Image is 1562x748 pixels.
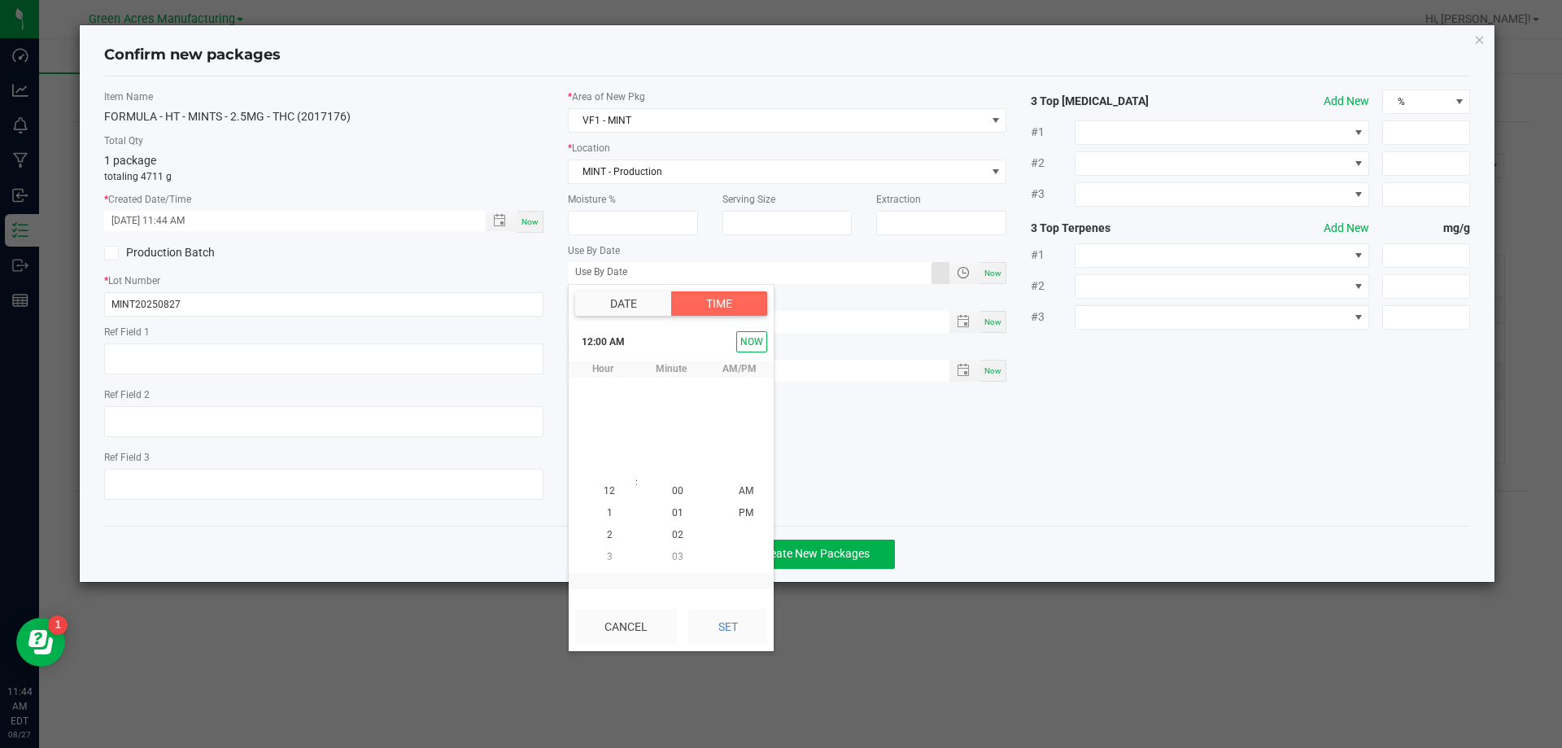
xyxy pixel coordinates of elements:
button: Set [688,609,767,645]
iframe: Resource center unread badge [48,615,68,635]
span: PM [739,507,753,518]
button: Date tab [575,291,672,316]
input: Use By Date [568,262,932,282]
span: #2 [1031,155,1075,172]
label: Location [568,141,1007,155]
label: Ref Field 3 [104,450,543,465]
span: minute [637,361,705,376]
strong: mg/g [1382,220,1470,237]
strong: 3 Top Terpenes [1031,220,1206,237]
span: #2 [1031,278,1075,295]
iframe: Resource center [16,618,65,667]
span: 02 [672,529,683,540]
button: Cancel [575,609,677,645]
label: Lot Number [104,273,543,288]
span: hour [569,361,637,376]
span: #3 [1031,308,1075,326]
span: 03 [672,552,683,563]
span: #1 [1031,124,1075,141]
label: Total Qty [104,133,543,148]
label: Serving Size [722,192,853,207]
span: Now [984,269,1001,278]
input: Created Datetime [104,211,469,231]
span: #1 [1031,247,1075,264]
span: 3 [607,552,613,563]
label: Ref Field 2 [104,387,543,402]
span: Toggle popup [949,311,981,333]
label: Production Date [568,292,1007,307]
button: Add New [1324,220,1369,237]
span: MINT - Production [569,160,986,183]
span: #3 [1031,186,1075,203]
span: 1 package [104,154,156,167]
button: Select now [736,331,767,352]
label: Created Date/Time [104,192,543,207]
span: Toggle popup [949,360,981,382]
span: 1 [607,507,613,518]
span: % [1383,90,1449,113]
span: Now [521,217,539,226]
label: Use By Date [568,243,1007,258]
label: Moisture % [568,192,698,207]
label: Packaged Date [568,341,1007,356]
label: Extraction [876,192,1006,207]
span: 00 [672,485,683,496]
label: Ref Field 1 [104,325,543,339]
span: 12 [604,485,615,496]
label: Production Batch [104,244,312,261]
span: VF1 - MINT [569,109,986,132]
button: Create New Packages [734,540,895,569]
span: 12:00 AM [575,329,631,355]
strong: 3 Top [MEDICAL_DATA] [1031,93,1206,110]
span: AM/PM [705,361,774,376]
span: 01 [672,507,683,518]
span: Toggle popup [486,211,517,231]
span: Now [984,317,1001,326]
span: Toggle popup [949,262,981,284]
span: Create New Packages [759,547,870,560]
button: Add New [1324,93,1369,110]
span: Now [984,366,1001,375]
p: totaling 4711 g [104,169,543,184]
button: Time tab [671,291,767,316]
div: FORMULA - HT - MINTS - 2.5MG - THC (2017176) [104,108,543,125]
span: AM [739,485,753,496]
span: 2 [607,529,613,540]
label: Item Name [104,90,543,104]
h4: Confirm new packages [104,45,1471,66]
label: Area of New Pkg [568,90,1007,104]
